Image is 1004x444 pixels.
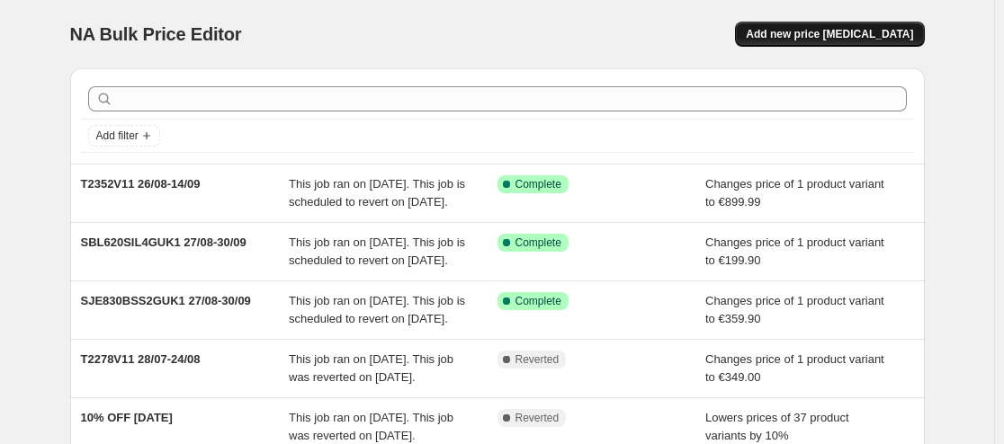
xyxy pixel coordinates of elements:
span: 10% OFF [DATE] [81,411,173,424]
span: This job ran on [DATE]. This job was reverted on [DATE]. [289,411,453,442]
span: Complete [515,177,561,191]
span: T2352V11 26/08-14/09 [81,177,201,191]
span: This job ran on [DATE]. This job is scheduled to revert on [DATE]. [289,294,465,325]
span: SJE830BSS2GUK1 27/08-30/09 [81,294,251,307]
span: Reverted [515,352,560,367]
span: T2278V11 28/07-24/08 [81,352,201,366]
span: This job ran on [DATE]. This job is scheduled to revert on [DATE]. [289,235,465,267]
span: SBL620SIL4GUK1 27/08-30/09 [81,235,247,249]
span: Changes price of 1 product variant to €359.90 [705,294,884,325]
span: Changes price of 1 product variant to €199.90 [705,235,884,267]
span: Add new price [MEDICAL_DATA] [746,27,913,41]
span: NA Bulk Price Editor [70,24,242,44]
span: This job ran on [DATE]. This job was reverted on [DATE]. [289,352,453,384]
span: Changes price of 1 product variant to €349.00 [705,352,884,384]
span: Reverted [515,411,560,425]
span: Lowers prices of 37 product variants by 10% [705,411,849,442]
button: Add new price [MEDICAL_DATA] [735,22,924,47]
span: Add filter [96,129,139,143]
span: Complete [515,294,561,308]
span: This job ran on [DATE]. This job is scheduled to revert on [DATE]. [289,177,465,209]
span: Changes price of 1 product variant to €899.99 [705,177,884,209]
button: Add filter [88,125,160,147]
span: Complete [515,235,561,250]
